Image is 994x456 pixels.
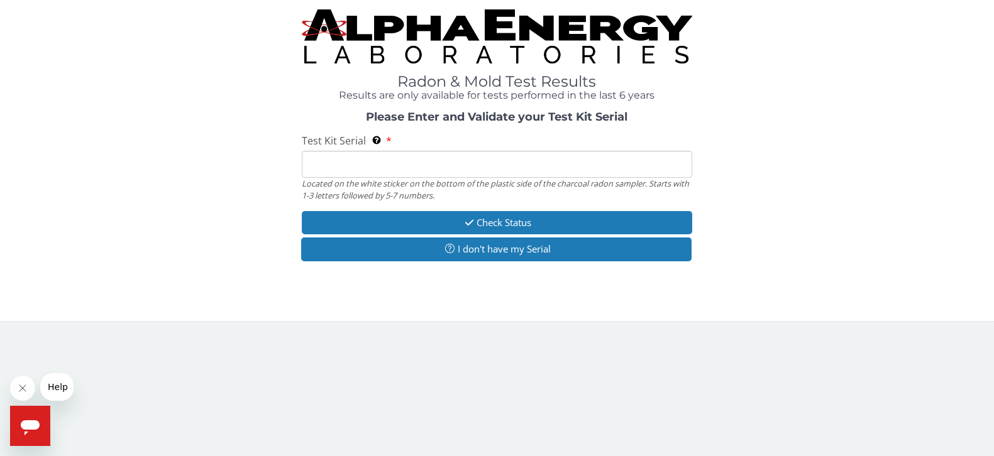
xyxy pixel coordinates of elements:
[302,73,692,90] h1: Radon & Mold Test Results
[40,373,74,401] iframe: Message from company
[302,90,692,101] h4: Results are only available for tests performed in the last 6 years
[10,376,35,401] iframe: Close message
[366,110,627,124] strong: Please Enter and Validate your Test Kit Serial
[302,9,692,63] img: TightCrop.jpg
[302,178,692,201] div: Located on the white sticker on the bottom of the plastic side of the charcoal radon sampler. Sta...
[302,134,366,148] span: Test Kit Serial
[10,406,50,446] iframe: Button to launch messaging window
[301,237,691,261] button: I don't have my Serial
[302,211,692,234] button: Check Status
